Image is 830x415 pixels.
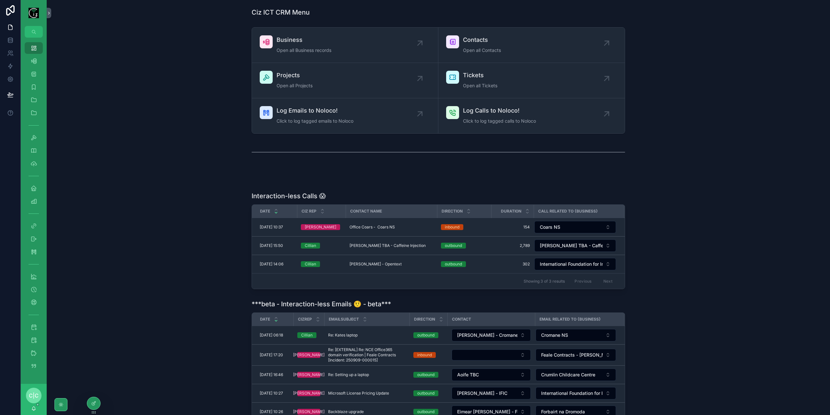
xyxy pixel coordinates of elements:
[328,409,406,414] a: Backblaze upgrade
[452,349,531,360] button: Select Button
[413,352,444,358] a: inbound
[445,261,462,267] div: outbound
[350,243,433,248] a: [PERSON_NAME] TBA - Caffeine Injection
[451,329,531,342] a: Select Button
[252,63,438,98] a: ProjectsOpen all Projects
[417,352,432,358] div: inbound
[535,329,616,342] a: Select Button
[417,390,434,396] div: outbound
[413,372,444,378] a: outbound
[260,409,283,414] span: [DATE] 10:26
[541,409,585,415] span: Forbairt na Dromoda
[293,352,325,358] div: [PERSON_NAME]
[541,352,603,358] span: Feale Contracts - [PERSON_NAME]
[495,262,530,267] span: 302
[329,317,359,322] span: EmailSubject
[451,368,531,381] a: Select Button
[301,261,342,267] a: Cillian
[29,392,39,399] span: C|C
[328,333,358,338] span: Re: Kates laptop
[260,225,283,230] span: [DATE] 10:37
[260,333,290,338] a: [DATE] 06:18
[277,106,353,115] span: Log Emails to Noloco!
[260,333,283,338] span: [DATE] 06:18
[301,243,342,249] a: Cillian
[297,332,320,338] a: Cillian
[541,332,568,338] span: Cromane NS
[260,262,293,267] a: [DATE] 14:06
[260,352,290,358] a: [DATE] 17:20
[305,224,336,230] div: [PERSON_NAME]
[452,329,531,341] button: Select Button
[302,209,316,214] span: Ciz Rep
[328,347,406,363] span: Re: [EXTERNAL] Re: NCE Office365 domain verification | Feale Contracts [Incident: 250909-000015]
[495,225,530,230] a: 154
[260,243,293,248] a: [DATE] 15:50
[452,387,531,399] button: Select Button
[328,391,389,396] span: Microsoft License Pricing Update
[536,349,616,361] button: Select Button
[350,243,426,248] span: [PERSON_NAME] TBA - Caffeine Injection
[540,242,603,249] span: [PERSON_NAME] TBA - Caffeine Injection
[350,262,433,267] a: [PERSON_NAME] - Opentext
[417,332,434,338] div: outbound
[534,221,616,234] a: Select Button
[463,82,497,89] span: Open all Tickets
[350,209,382,214] span: Contact Name
[445,224,459,230] div: inbound
[328,409,364,414] span: Backblaze upgrade
[305,243,316,249] div: Cillian
[260,262,283,267] span: [DATE] 14:06
[277,35,331,44] span: Business
[536,369,616,381] button: Select Button
[305,261,316,267] div: Cillian
[540,261,603,267] span: International Foundation for Integrated Care (IFIC)
[260,243,283,248] span: [DATE] 15:50
[417,409,434,415] div: outbound
[260,372,290,377] a: [DATE] 16:46
[534,221,616,233] button: Select Button
[252,299,391,309] h1: ***beta - Interaction-less Emails 🤨 - beta***
[463,106,536,115] span: Log Calls to Noloco!
[301,224,342,230] a: [PERSON_NAME]
[457,332,517,338] span: [PERSON_NAME] - Cromane NS Principal
[328,333,406,338] a: Re: Kates laptop
[534,239,616,252] button: Select Button
[463,118,536,124] span: Click to log tagged calls to Noloco
[260,317,270,322] span: Date
[21,38,47,380] div: scrollable content
[413,390,444,396] a: outbound
[328,372,369,377] span: Re: Setting up a laptop
[438,28,625,63] a: ContactsOpen all Contacts
[260,391,290,396] a: [DATE] 10:27
[301,332,313,338] div: Cillian
[277,82,313,89] span: Open all Projects
[438,98,625,133] a: Log Calls to Noloco!Click to log tagged calls to Noloco
[252,191,326,201] h1: Interaction-less Calls 😱
[457,372,479,378] span: Aoife TBC
[277,47,331,54] span: Open all Business records
[539,317,601,322] span: Email Related To {Business}
[445,243,462,249] div: outbound
[293,409,325,415] div: [PERSON_NAME]
[451,387,531,400] a: Select Button
[535,387,616,400] a: Select Button
[260,391,283,396] span: [DATE] 10:27
[540,224,560,230] span: Coars NS
[442,209,463,214] span: Direction
[495,243,530,248] a: 2,789
[534,258,616,271] a: Select Button
[277,71,313,80] span: Projects
[260,209,270,214] span: Date
[452,317,471,322] span: Contact
[463,71,497,80] span: Tickets
[260,225,293,230] a: [DATE] 10:37
[350,262,402,267] span: [PERSON_NAME] - Opentext
[252,28,438,63] a: BusinessOpen all Business records
[297,390,320,396] a: [PERSON_NAME]
[541,372,595,378] span: Crumlin Childcare Centre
